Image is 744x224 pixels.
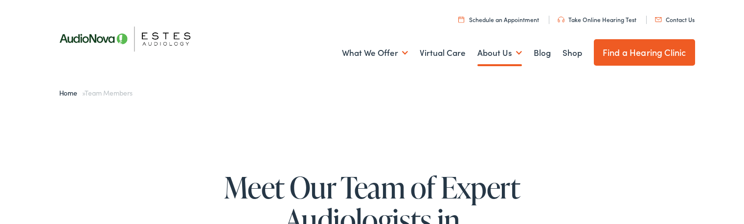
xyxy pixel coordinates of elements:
[655,15,695,24] a: Contact Us
[534,35,551,71] a: Blog
[563,35,582,71] a: Shop
[477,35,522,71] a: About Us
[59,88,133,98] span: »
[655,17,662,22] img: utility icon
[342,35,408,71] a: What We Offer
[458,16,464,23] img: utility icon
[558,15,636,24] a: Take Online Hearing Test
[458,15,539,24] a: Schedule an Appointment
[59,88,82,98] a: Home
[594,39,695,66] a: Find a Hearing Clinic
[420,35,466,71] a: Virtual Care
[85,88,132,98] span: Team Members
[558,17,564,23] img: utility icon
